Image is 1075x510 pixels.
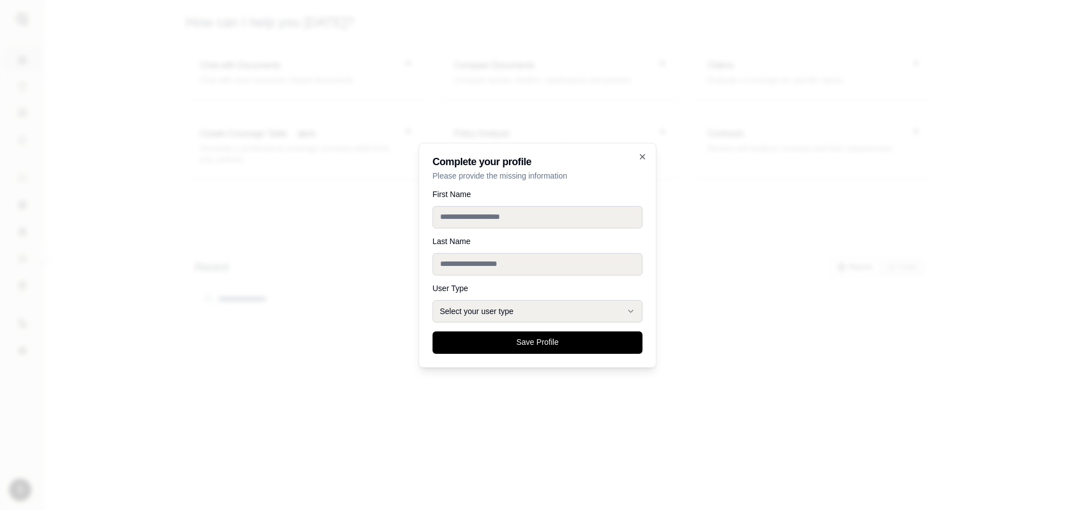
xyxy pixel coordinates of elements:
[433,237,643,245] label: Last Name
[433,331,643,354] button: Save Profile
[433,284,643,292] label: User Type
[433,170,643,181] p: Please provide the missing information
[433,190,643,198] label: First Name
[433,157,643,167] h2: Complete your profile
